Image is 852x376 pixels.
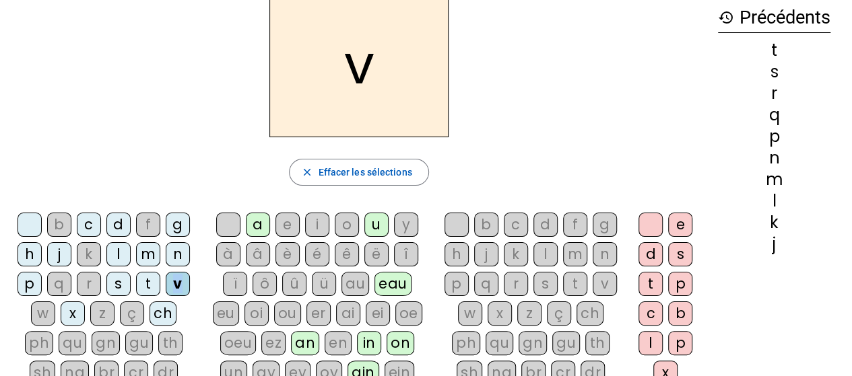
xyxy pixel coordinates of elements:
div: d [533,213,558,237]
button: Effacer les sélections [289,159,428,186]
div: ç [547,301,571,326]
div: ei [366,301,390,326]
div: oe [395,301,422,326]
div: z [90,301,114,326]
div: n [166,242,190,266]
div: u [364,213,389,237]
div: on [387,331,414,355]
div: ô [253,272,277,296]
div: l [533,242,558,266]
div: c [504,213,528,237]
div: ph [25,331,53,355]
div: â [246,242,270,266]
mat-icon: close [300,166,313,178]
div: p [445,272,469,296]
mat-icon: history [718,9,734,26]
div: gu [125,331,153,355]
div: z [517,301,542,326]
div: m [563,242,587,266]
div: j [47,242,71,266]
div: r [77,272,101,296]
div: qu [486,331,513,355]
div: t [136,272,160,296]
div: j [718,236,830,252]
div: c [638,301,663,326]
div: k [718,215,830,231]
div: h [445,242,469,266]
div: gn [92,331,120,355]
div: ph [452,331,480,355]
div: gu [552,331,580,355]
div: p [18,272,42,296]
div: n [593,242,617,266]
div: f [136,213,160,237]
div: r [504,272,528,296]
div: qu [59,331,86,355]
div: r [718,85,830,102]
div: p [668,272,692,296]
div: in [357,331,381,355]
div: s [106,272,131,296]
div: s [668,242,692,266]
span: Effacer les sélections [318,164,412,180]
div: g [166,213,190,237]
div: k [77,242,101,266]
div: û [282,272,306,296]
div: a [246,213,270,237]
div: t [718,42,830,59]
div: ë [364,242,389,266]
div: i [305,213,329,237]
div: k [504,242,528,266]
div: d [638,242,663,266]
div: p [668,331,692,355]
div: eau [374,272,412,296]
div: th [158,331,183,355]
div: ai [336,301,360,326]
div: e [668,213,692,237]
div: x [61,301,85,326]
div: m [718,172,830,188]
div: s [718,64,830,80]
div: q [47,272,71,296]
div: w [31,301,55,326]
div: p [718,128,830,145]
div: ü [312,272,336,296]
div: à [216,242,240,266]
div: o [335,213,359,237]
div: w [458,301,482,326]
div: l [718,193,830,209]
div: ez [261,331,286,355]
div: f [563,213,587,237]
div: b [47,213,71,237]
div: oeu [220,331,257,355]
div: gn [519,331,547,355]
div: th [585,331,610,355]
div: er [306,301,331,326]
div: è [275,242,300,266]
div: ç [120,301,144,326]
div: y [394,213,418,237]
div: ê [335,242,359,266]
div: ch [150,301,176,326]
div: q [718,107,830,123]
div: eu [213,301,239,326]
div: en [325,331,352,355]
div: ch [577,301,603,326]
div: é [305,242,329,266]
div: b [668,301,692,326]
div: an [291,331,319,355]
div: l [106,242,131,266]
div: v [593,272,617,296]
div: ï [223,272,247,296]
div: e [275,213,300,237]
div: î [394,242,418,266]
div: h [18,242,42,266]
div: l [638,331,663,355]
div: t [563,272,587,296]
div: n [718,150,830,166]
div: v [166,272,190,296]
div: q [474,272,498,296]
div: b [474,213,498,237]
div: j [474,242,498,266]
div: ou [274,301,301,326]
